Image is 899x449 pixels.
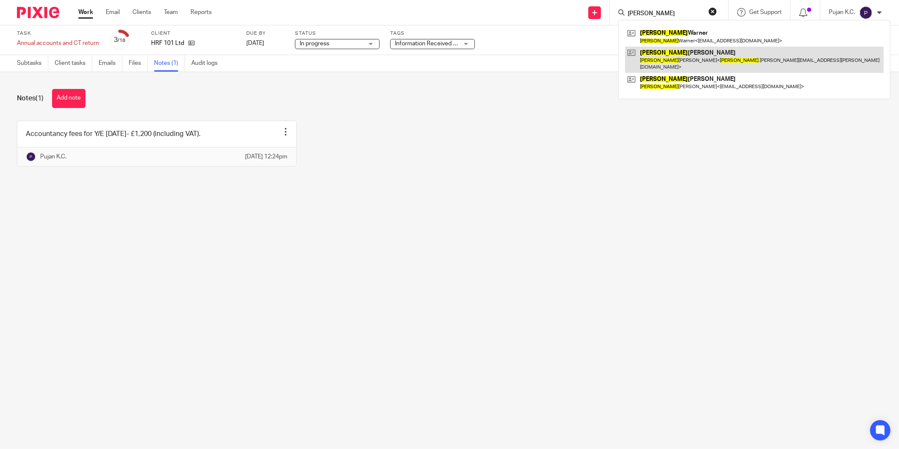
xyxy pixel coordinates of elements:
[26,152,36,162] img: svg%3E
[300,41,329,47] span: In progress
[17,55,48,72] a: Subtasks
[709,7,717,16] button: Clear
[78,8,93,17] a: Work
[154,55,185,72] a: Notes (1)
[114,35,126,45] div: 3
[829,8,855,17] p: Pujan K.C.
[151,30,236,37] label: Client
[17,94,44,103] h1: Notes
[164,8,178,17] a: Team
[118,38,126,43] small: /18
[99,55,122,72] a: Emails
[40,152,66,161] p: Pujan K.C.
[859,6,873,19] img: svg%3E
[749,9,782,15] span: Get Support
[17,7,59,18] img: Pixie
[52,89,85,108] button: Add note
[36,95,44,102] span: (1)
[129,55,148,72] a: Files
[132,8,151,17] a: Clients
[246,30,284,37] label: Due by
[246,40,264,46] span: [DATE]
[191,55,224,72] a: Audit logs
[245,152,288,161] p: [DATE] 12:24pm
[190,8,212,17] a: Reports
[395,41,461,47] span: Information Received + 1
[627,10,703,18] input: Search
[106,8,120,17] a: Email
[390,30,475,37] label: Tags
[151,39,184,47] p: HRF 101 Ltd
[295,30,380,37] label: Status
[55,55,92,72] a: Client tasks
[17,30,99,37] label: Task
[17,39,99,47] div: Annual accounts and CT return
